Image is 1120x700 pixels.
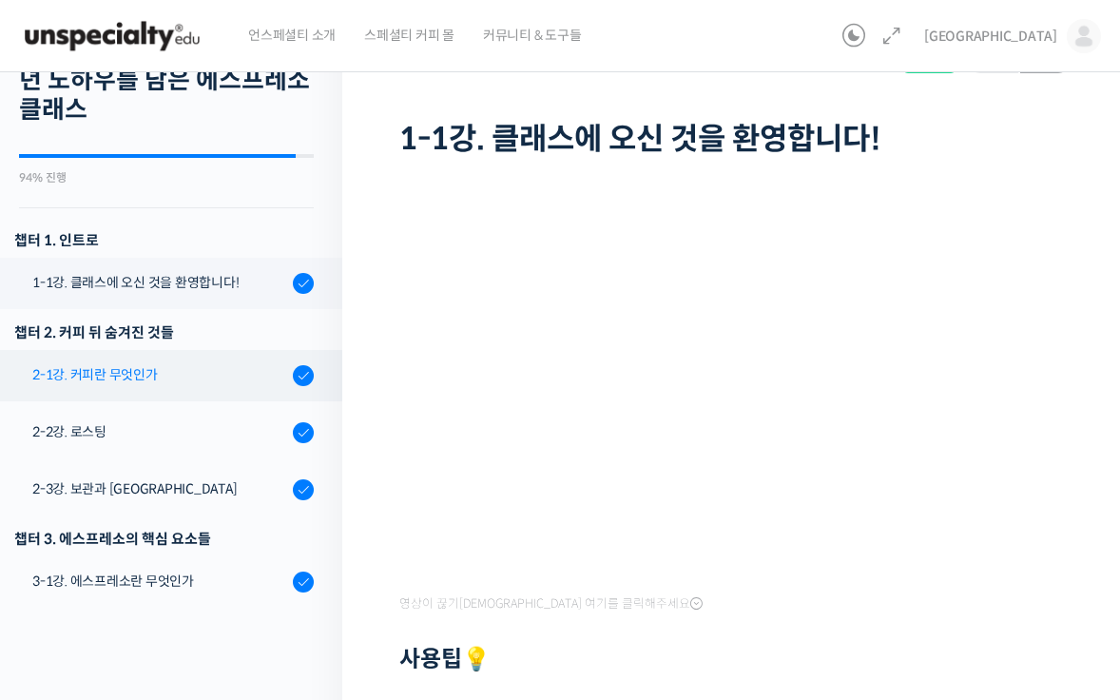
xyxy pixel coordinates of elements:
span: 설정 [294,571,317,586]
h2: 월드 바리스타 챔피언의 14년 노하우를 담은 에스프레소 클래스 [19,36,314,126]
div: 2-1강. 커피란 무엇인가 [32,364,287,385]
div: 2-2강. 로스팅 [32,421,287,442]
a: 홈 [6,542,126,590]
strong: 사용팁 [399,645,491,673]
div: 94% 진행 [19,172,314,184]
a: 대화 [126,542,245,590]
span: 대화 [174,572,197,587]
div: 챕터 3. 에스프레소의 핵심 요소들 [14,526,314,552]
div: 2-3강. 보관과 [GEOGRAPHIC_DATA] [32,478,287,499]
div: 1-1강. 클래스에 오신 것을 환영합니다! [32,272,287,293]
span: 영상이 끊기[DEMOGRAPHIC_DATA] 여기를 클릭해주세요 [399,596,703,612]
span: 홈 [60,571,71,586]
span: [GEOGRAPHIC_DATA] [924,28,1057,45]
div: 챕터 2. 커피 뒤 숨겨진 것들 [14,320,314,345]
h1: 1-1강. 클래스에 오신 것을 환영합니다! [399,121,1072,157]
strong: 💡 [462,645,491,673]
div: 3-1강. 에스프레소란 무엇인가 [32,571,287,592]
a: 설정 [245,542,365,590]
h3: 챕터 1. 인트로 [14,227,314,253]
